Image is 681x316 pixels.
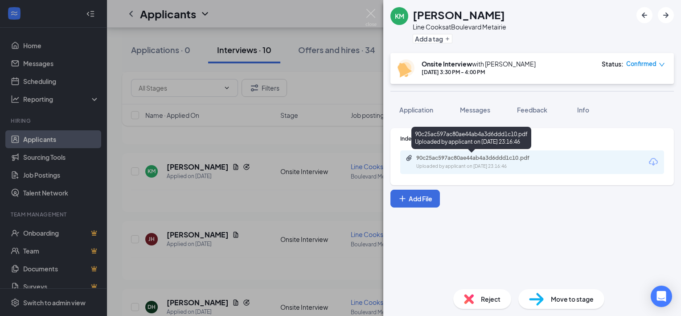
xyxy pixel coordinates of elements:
div: with [PERSON_NAME] [422,59,536,68]
svg: Plus [445,36,450,42]
span: down [659,62,665,68]
div: Open Intercom Messenger [651,286,672,307]
div: 90c25ac597ac80ae44ab4a3d6ddd1c10.pdf Uploaded by applicant on [DATE] 23:16:46 [411,127,531,149]
div: [DATE] 3:30 PM - 4:00 PM [422,68,536,76]
div: 90c25ac597ac80ae44ab4a3d6ddd1c10.pdf [416,154,541,162]
svg: Paperclip [406,154,413,162]
div: Status : [602,59,624,68]
div: Indeed Resume [400,135,664,142]
span: Info [577,106,589,114]
div: Line Cooks at Boulevard Metairie [413,22,506,31]
span: Move to stage [551,294,594,304]
svg: Download [648,157,659,167]
span: Application [399,106,433,114]
span: Feedback [517,106,547,114]
svg: Plus [398,194,407,203]
button: ArrowRight [658,7,674,23]
button: PlusAdd a tag [413,34,452,43]
div: Uploaded by applicant on [DATE] 23:16:46 [416,163,550,170]
span: Reject [481,294,500,304]
a: Paperclip90c25ac597ac80ae44ab4a3d6ddd1c10.pdfUploaded by applicant on [DATE] 23:16:46 [406,154,550,170]
span: Messages [460,106,490,114]
div: KM [395,12,404,21]
button: ArrowLeftNew [636,7,652,23]
span: Confirmed [626,59,656,68]
button: Add FilePlus [390,190,440,208]
h1: [PERSON_NAME] [413,7,505,22]
svg: ArrowLeftNew [639,10,650,21]
svg: ArrowRight [660,10,671,21]
b: Onsite Interview [422,60,472,68]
